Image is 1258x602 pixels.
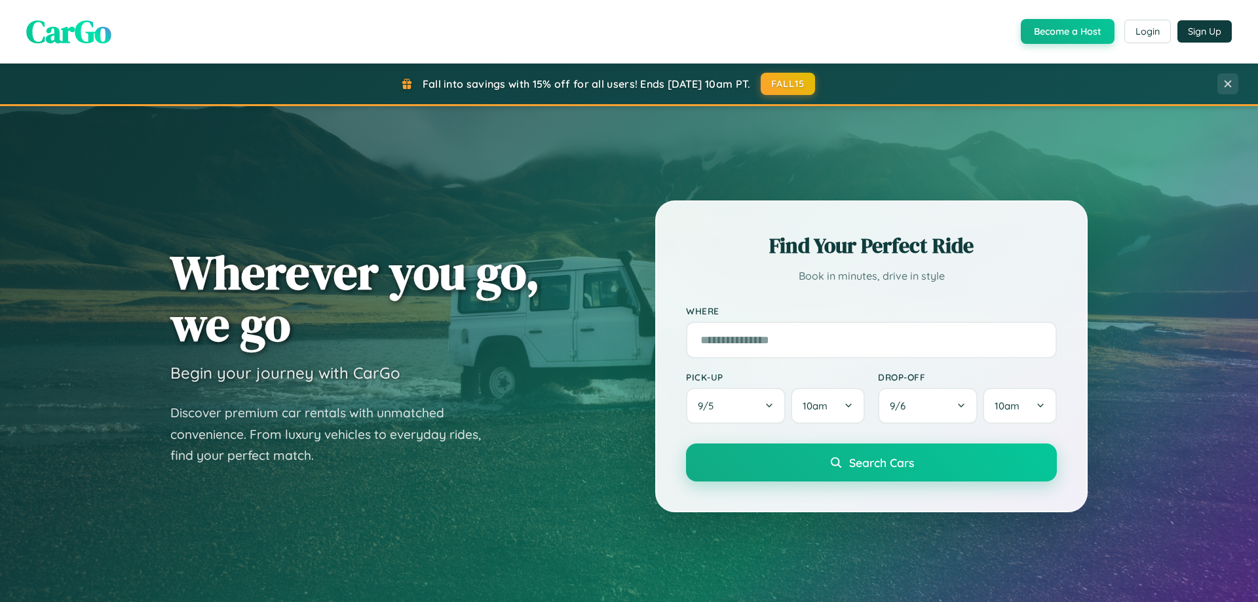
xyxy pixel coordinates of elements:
[423,77,751,90] span: Fall into savings with 15% off for all users! Ends [DATE] 10am PT.
[686,388,786,424] button: 9/5
[1124,20,1171,43] button: Login
[170,246,540,350] h1: Wherever you go, we go
[761,73,816,95] button: FALL15
[170,402,498,466] p: Discover premium car rentals with unmatched convenience. From luxury vehicles to everyday rides, ...
[686,305,1057,316] label: Where
[791,388,865,424] button: 10am
[1021,19,1115,44] button: Become a Host
[170,363,400,383] h3: Begin your journey with CarGo
[878,371,1057,383] label: Drop-off
[686,443,1057,481] button: Search Cars
[686,267,1057,286] p: Book in minutes, drive in style
[983,388,1057,424] button: 10am
[698,400,720,412] span: 9 / 5
[890,400,912,412] span: 9 / 6
[878,388,978,424] button: 9/6
[803,400,828,412] span: 10am
[995,400,1020,412] span: 10am
[686,371,865,383] label: Pick-up
[1177,20,1232,43] button: Sign Up
[849,455,914,470] span: Search Cars
[26,10,111,53] span: CarGo
[686,231,1057,260] h2: Find Your Perfect Ride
